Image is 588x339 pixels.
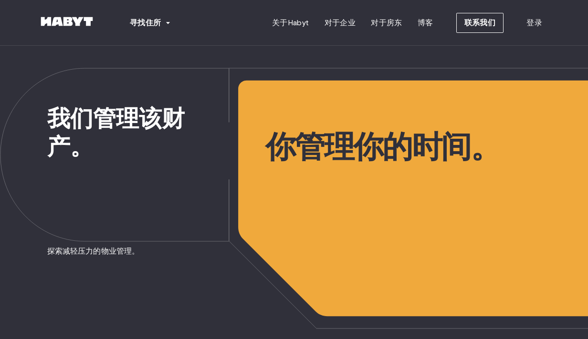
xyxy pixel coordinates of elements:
[456,13,504,33] button: 联系我们
[272,18,309,27] font: 关于Habyt
[526,18,542,27] font: 登录
[47,247,140,256] font: 探索减轻压力的物业管理。
[122,13,178,32] button: 寻找住所
[464,18,496,27] font: 联系我们
[410,13,441,32] a: 博客
[265,128,500,165] font: 你管理你的时间。
[371,18,402,27] font: 对于房东
[264,13,317,32] a: 关于Habyt
[130,18,161,27] font: 寻找住所
[317,13,364,32] a: 对于企业
[519,13,550,32] a: 登录
[363,13,410,32] a: 对于房东
[325,18,356,27] font: 对于企业
[418,18,433,27] font: 博客
[38,17,95,26] img: 哈比特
